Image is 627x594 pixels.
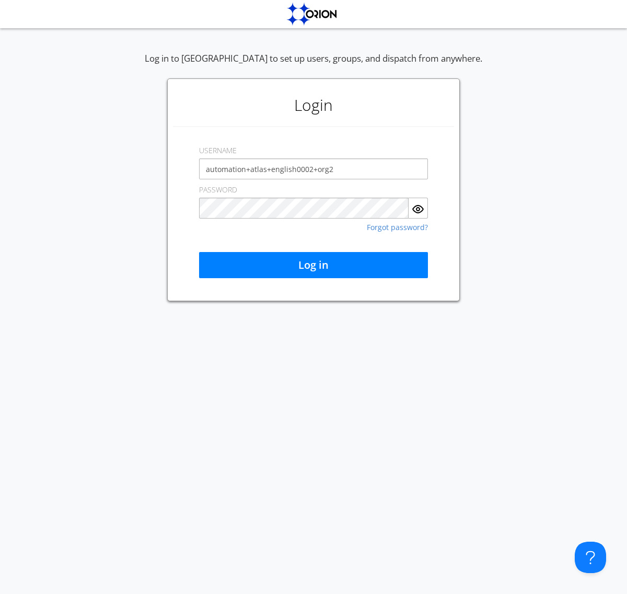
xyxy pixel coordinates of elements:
[575,542,606,573] iframe: Toggle Customer Support
[145,52,482,78] div: Log in to [GEOGRAPHIC_DATA] to set up users, groups, and dispatch from anywhere.
[409,198,428,219] button: Show Password
[199,252,428,278] button: Log in
[173,84,454,126] h1: Login
[199,185,237,195] label: PASSWORD
[199,198,409,219] input: Password
[199,145,237,156] label: USERNAME
[367,224,428,231] a: Forgot password?
[412,203,424,215] img: eye.svg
